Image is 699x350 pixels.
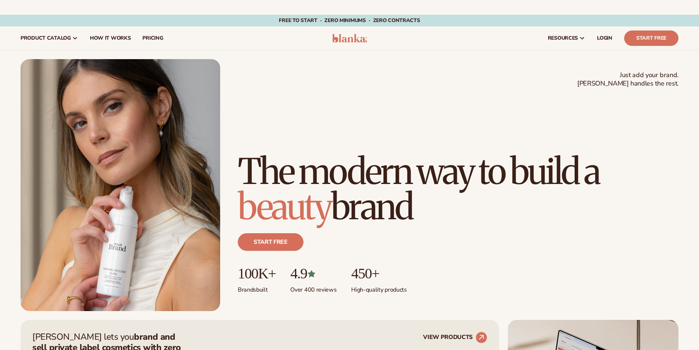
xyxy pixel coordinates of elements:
[142,35,163,41] span: pricing
[624,30,678,46] a: Start Free
[15,26,84,50] a: product catalog
[18,15,681,26] div: Announcement
[238,185,331,229] span: beauty
[577,71,678,88] span: Just add your brand. [PERSON_NAME] handles the rest.
[351,282,407,294] p: High-quality products
[238,154,678,224] h1: The modern way to build a brand
[84,26,137,50] a: How It Works
[591,26,618,50] a: LOGIN
[90,35,131,41] span: How It Works
[548,35,578,41] span: resources
[290,266,336,282] p: 4.9
[351,266,407,282] p: 450+
[21,59,220,311] img: Female holding tanning mousse.
[238,282,276,294] p: Brands built
[423,332,487,343] a: VIEW PRODUCTS
[21,35,71,41] span: product catalog
[290,282,336,294] p: Over 400 reviews
[136,26,169,50] a: pricing
[332,34,367,43] img: logo
[542,26,591,50] a: resources
[597,35,612,41] span: LOGIN
[238,233,303,251] a: Start free
[238,266,276,282] p: 100K+
[279,17,420,24] span: Free to start · ZERO minimums · ZERO contracts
